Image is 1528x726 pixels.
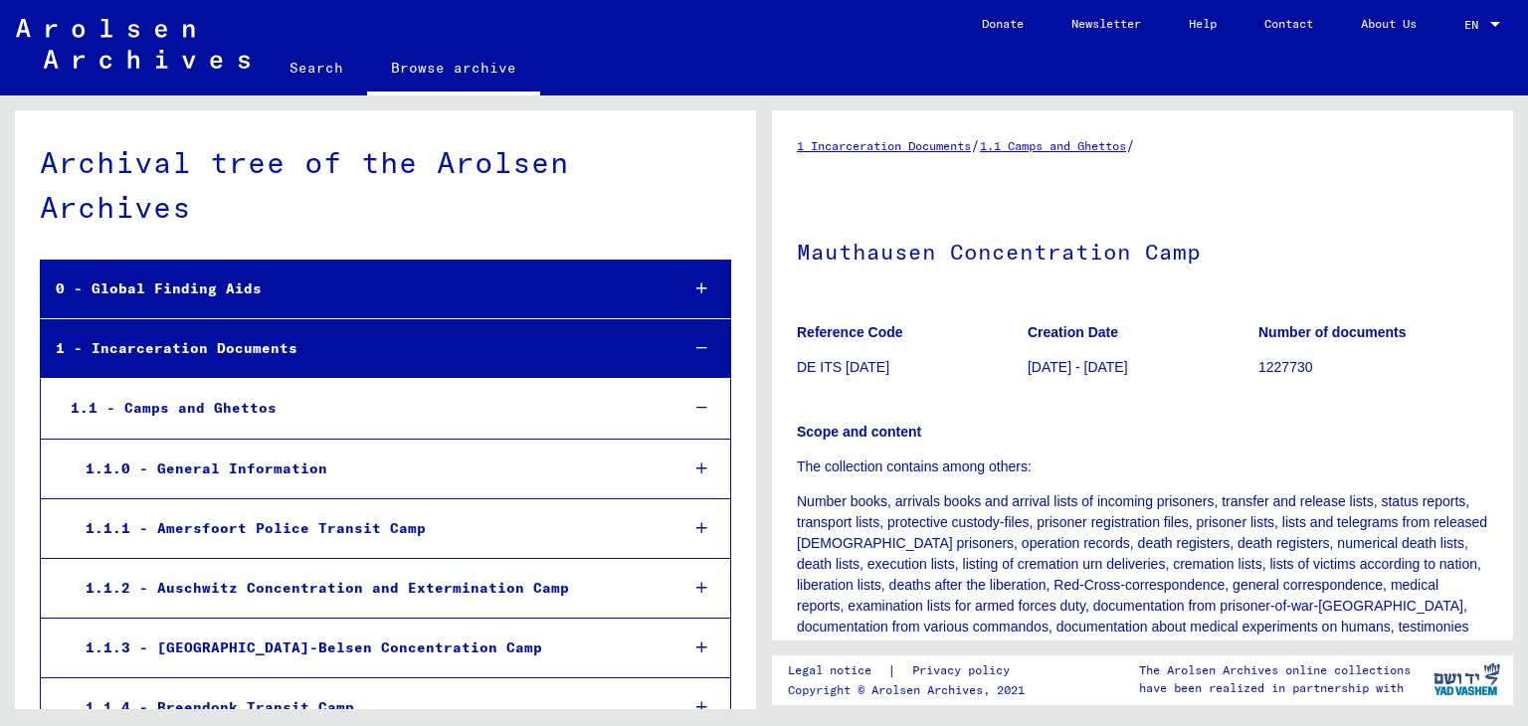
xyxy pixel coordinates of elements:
[788,660,887,681] a: Legal notice
[1258,324,1407,340] b: Number of documents
[1464,18,1486,32] span: EN
[797,456,1488,477] p: The collection contains among others:
[1139,661,1411,679] p: The Arolsen Archives online collections
[16,19,250,69] img: Arolsen_neg.svg
[896,660,1034,681] a: Privacy policy
[797,424,921,440] b: Scope and content
[40,140,731,230] div: Archival tree of the Arolsen Archives
[266,44,367,91] a: Search
[797,138,971,153] a: 1 Incarceration Documents
[788,681,1034,699] p: Copyright © Arolsen Archives, 2021
[367,44,540,95] a: Browse archive
[1028,357,1257,378] p: [DATE] - [DATE]
[1028,324,1118,340] b: Creation Date
[56,389,663,428] div: 1.1 - Camps and Ghettos
[41,270,663,308] div: 0 - Global Finding Aids
[41,329,663,368] div: 1 - Incarceration Documents
[71,509,663,548] div: 1.1.1 - Amersfoort Police Transit Camp
[980,138,1126,153] a: 1.1 Camps and Ghettos
[1258,357,1488,378] p: 1227730
[797,324,903,340] b: Reference Code
[71,629,663,667] div: 1.1.3 - [GEOGRAPHIC_DATA]-Belsen Concentration Camp
[1139,679,1411,697] p: have been realized in partnership with
[797,357,1027,378] p: DE ITS [DATE]
[797,491,1488,679] p: Number books, arrivals books and arrival lists of incoming prisoners, transfer and release lists,...
[71,569,663,608] div: 1.1.2 - Auschwitz Concentration and Extermination Camp
[71,450,663,488] div: 1.1.0 - General Information
[788,660,1034,681] div: |
[1126,136,1135,154] span: /
[1430,654,1504,704] img: yv_logo.png
[971,136,980,154] span: /
[797,206,1488,293] h1: Mauthausen Concentration Camp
